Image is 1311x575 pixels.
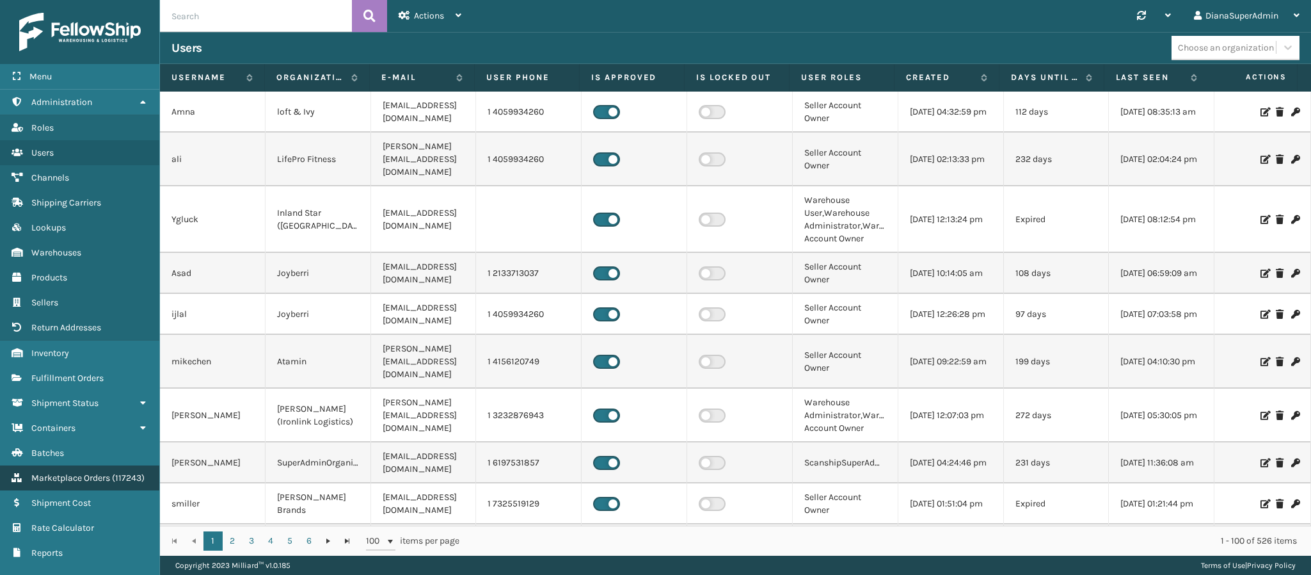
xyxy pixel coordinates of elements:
[31,272,67,283] span: Products
[266,253,371,294] td: Joyberri
[1004,294,1109,335] td: 97 days
[1004,186,1109,253] td: Expired
[801,72,882,83] label: User Roles
[476,253,582,294] td: 1 2133713037
[171,40,202,56] h3: Users
[19,13,141,51] img: logo
[338,531,357,551] a: Go to the last page
[203,531,223,551] a: 1
[1109,253,1214,294] td: [DATE] 06:59:09 am
[1276,155,1283,164] i: Delete
[476,133,582,186] td: 1 4059934260
[319,531,338,551] a: Go to the next page
[266,335,371,389] td: Atamin
[371,483,477,524] td: [EMAIL_ADDRESS][DOMAIN_NAME]
[1291,310,1299,319] i: Change Password
[1291,215,1299,224] i: Change Password
[1260,215,1268,224] i: Edit
[31,498,91,508] span: Shipment Cost
[160,389,266,442] td: [PERSON_NAME]
[160,133,266,186] td: ali
[1291,269,1299,278] i: Change Password
[1201,556,1296,575] div: |
[1291,155,1299,164] i: Change Password
[371,253,477,294] td: [EMAIL_ADDRESS][DOMAIN_NAME]
[1260,357,1268,366] i: Edit
[29,71,52,82] span: Menu
[371,524,477,565] td: [EMAIL_ADDRESS][DOMAIN_NAME]
[223,531,242,551] a: 2
[1276,108,1283,117] i: Delete
[793,524,898,565] td: Seller Account Owner
[1116,72,1184,83] label: Last Seen
[486,72,568,83] label: User phone
[898,442,1004,483] td: [DATE] 04:24:46 pm
[266,389,371,442] td: [PERSON_NAME] (Ironlink Logistics)
[1260,108,1268,117] i: Edit
[160,524,266,565] td: [PERSON_NAME]
[266,524,371,565] td: Oaktiv
[366,531,459,551] span: items per page
[1260,458,1268,467] i: Edit
[1260,155,1268,164] i: Edit
[793,335,898,389] td: Seller Account Owner
[381,72,450,83] label: E-mail
[1109,186,1214,253] td: [DATE] 08:12:54 pm
[793,133,898,186] td: Seller Account Owner
[371,92,477,133] td: [EMAIL_ADDRESS][DOMAIN_NAME]
[476,524,582,565] td: 1 7188407246
[160,186,266,253] td: Ygluck
[31,122,54,133] span: Roles
[371,442,477,483] td: [EMAIL_ADDRESS][DOMAIN_NAME]
[1004,524,1109,565] td: 136 days
[476,389,582,442] td: 1 3232876943
[31,423,75,433] span: Containers
[476,294,582,335] td: 1 4059934260
[1004,389,1109,442] td: 272 days
[1109,389,1214,442] td: [DATE] 05:30:05 pm
[1178,41,1274,54] div: Choose an organization
[898,253,1004,294] td: [DATE] 10:14:05 am
[323,536,333,546] span: Go to the next page
[175,556,290,575] p: Copyright 2023 Milliard™ v 1.0.185
[31,448,64,458] span: Batches
[591,72,672,83] label: Is Approved
[1291,411,1299,420] i: Change Password
[1276,215,1283,224] i: Delete
[31,197,101,208] span: Shipping Carriers
[906,72,974,83] label: Created
[898,133,1004,186] td: [DATE] 02:13:33 pm
[898,92,1004,133] td: [DATE] 04:32:59 pm
[1276,458,1283,467] i: Delete
[31,373,104,384] span: Fulfillment Orders
[1004,335,1109,389] td: 199 days
[1109,92,1214,133] td: [DATE] 08:35:13 am
[1004,442,1109,483] td: 231 days
[31,97,92,108] span: Administration
[261,531,280,551] a: 4
[793,186,898,253] td: Warehouse User,Warehouse Administrator,Warehouse Account Owner
[1109,442,1214,483] td: [DATE] 11:36:08 am
[793,253,898,294] td: Seller Account Owner
[1205,67,1294,88] span: Actions
[371,133,477,186] td: [PERSON_NAME][EMAIL_ADDRESS][DOMAIN_NAME]
[1291,357,1299,366] i: Change Password
[898,483,1004,524] td: [DATE] 01:51:04 pm
[1276,411,1283,420] i: Delete
[898,389,1004,442] td: [DATE] 12:07:03 pm
[793,294,898,335] td: Seller Account Owner
[31,547,63,558] span: Reports
[31,322,101,333] span: Return Addresses
[1011,72,1079,83] label: Days until password expires
[1291,458,1299,467] i: Change Password
[793,92,898,133] td: Seller Account Owner
[793,483,898,524] td: Seller Account Owner
[1291,499,1299,508] i: Change Password
[1109,133,1214,186] td: [DATE] 02:04:24 pm
[31,473,110,483] span: Marketplace Orders
[898,524,1004,565] td: [DATE] 11:31:23 am
[266,186,371,253] td: Inland Star ([GEOGRAPHIC_DATA])
[1004,253,1109,294] td: 108 days
[477,535,1297,547] div: 1 - 100 of 526 items
[476,92,582,133] td: 1 4059934260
